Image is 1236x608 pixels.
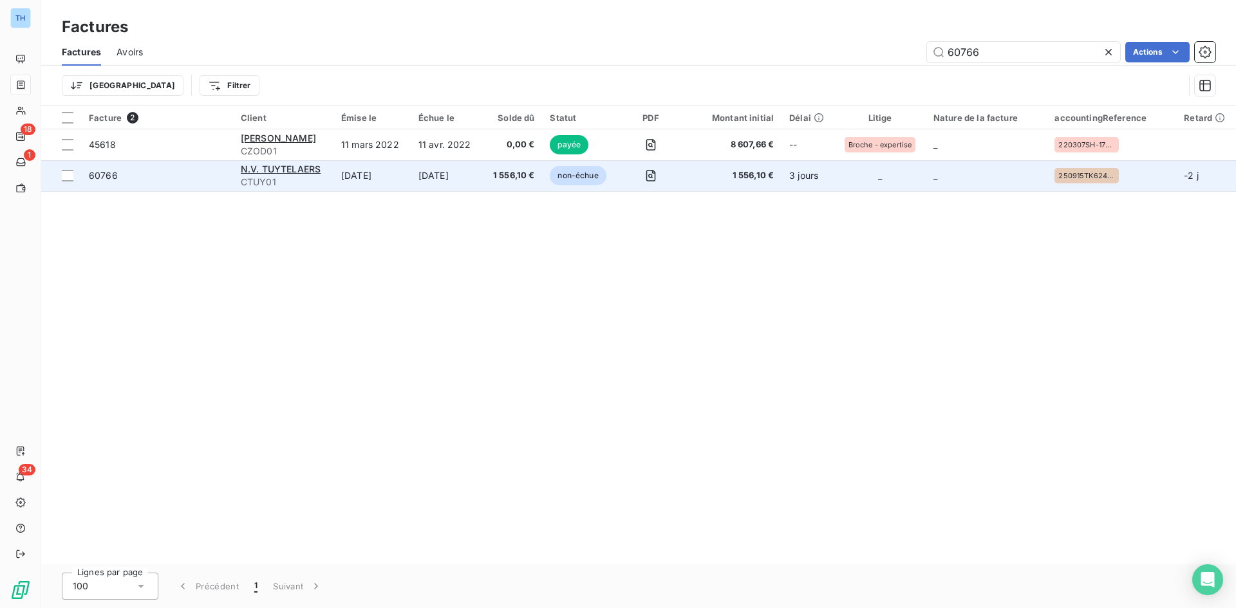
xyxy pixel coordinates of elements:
[490,113,534,123] div: Solde dû
[927,42,1120,62] input: Rechercher
[127,112,138,124] span: 2
[89,170,118,181] span: 60766
[490,169,534,182] span: 1 556,10 €
[691,113,774,123] div: Montant initial
[265,573,330,600] button: Suivant
[848,141,912,149] span: Broche - expertise
[169,573,247,600] button: Précédent
[247,573,265,600] button: 1
[626,113,677,123] div: PDF
[117,46,143,59] span: Avoirs
[550,113,610,123] div: Statut
[73,580,88,593] span: 100
[62,46,101,59] span: Factures
[333,160,411,191] td: [DATE]
[789,113,827,123] div: Délai
[842,113,918,123] div: Litige
[200,75,259,96] button: Filtrer
[411,160,482,191] td: [DATE]
[691,169,774,182] span: 1 556,10 €
[10,8,31,28] div: TH
[1058,141,1115,149] span: 220307SH-17001
[933,139,937,150] span: _
[782,129,834,160] td: --
[878,170,882,181] span: _
[782,160,834,191] td: 3 jours
[333,129,411,160] td: 11 mars 2022
[241,176,326,189] span: CTUY01
[411,129,482,160] td: 11 avr. 2022
[490,138,534,151] span: 0,00 €
[241,113,326,123] div: Client
[341,113,403,123] div: Émise le
[89,139,116,150] span: 45618
[62,15,128,39] h3: Factures
[1192,564,1223,595] div: Open Intercom Messenger
[933,113,1039,123] div: Nature de la facture
[550,135,588,154] span: payée
[933,170,937,181] span: _
[418,113,474,123] div: Échue le
[1054,113,1168,123] div: accountingReference
[241,145,326,158] span: CZOD01
[1184,170,1199,181] span: -2 j
[62,75,183,96] button: [GEOGRAPHIC_DATA]
[1125,42,1190,62] button: Actions
[254,580,257,593] span: 1
[241,133,316,143] span: [PERSON_NAME]
[1058,172,1115,180] span: 250915TK62401AD
[10,580,31,600] img: Logo LeanPay
[21,124,35,135] span: 18
[691,138,774,151] span: 8 607,66 €
[19,464,35,475] span: 34
[89,113,122,123] span: Facture
[241,163,321,174] span: N.V. TUYTELAERS
[550,166,606,185] span: non-échue
[24,149,35,161] span: 1
[1184,113,1228,123] div: Retard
